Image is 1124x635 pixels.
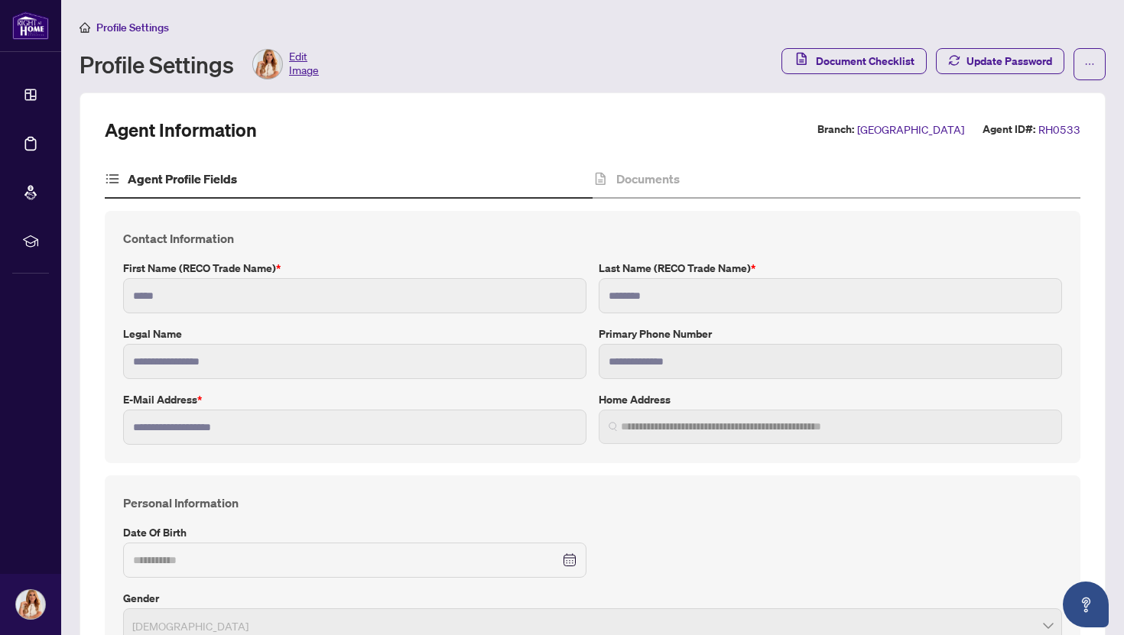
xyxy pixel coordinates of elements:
img: Profile Icon [16,590,45,619]
h4: Contact Information [123,229,1062,248]
button: Update Password [936,48,1064,74]
span: Update Password [966,49,1052,73]
label: Primary Phone Number [599,326,1062,342]
h4: Documents [616,170,680,188]
span: home [80,22,90,33]
label: E-mail Address [123,391,586,408]
span: [GEOGRAPHIC_DATA] [857,121,964,138]
span: Document Checklist [816,49,914,73]
label: Gender [123,590,1062,607]
img: logo [12,11,49,40]
span: Profile Settings [96,21,169,34]
img: Profile Icon [253,50,282,79]
h4: Agent Profile Fields [128,170,237,188]
span: ellipsis [1084,59,1095,70]
label: Branch: [817,121,854,138]
label: Date of Birth [123,524,586,541]
img: search_icon [609,422,618,431]
button: Document Checklist [781,48,927,74]
label: Legal Name [123,326,586,342]
label: Last Name (RECO Trade Name) [599,260,1062,277]
span: Edit Image [289,49,319,79]
h4: Personal Information [123,494,1062,512]
label: Home Address [599,391,1062,408]
label: First Name (RECO Trade Name) [123,260,586,277]
button: Open asap [1063,582,1109,627]
div: Profile Settings [80,49,319,79]
h2: Agent Information [105,118,257,142]
label: Agent ID#: [983,121,1035,138]
span: RH0533 [1038,121,1080,138]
